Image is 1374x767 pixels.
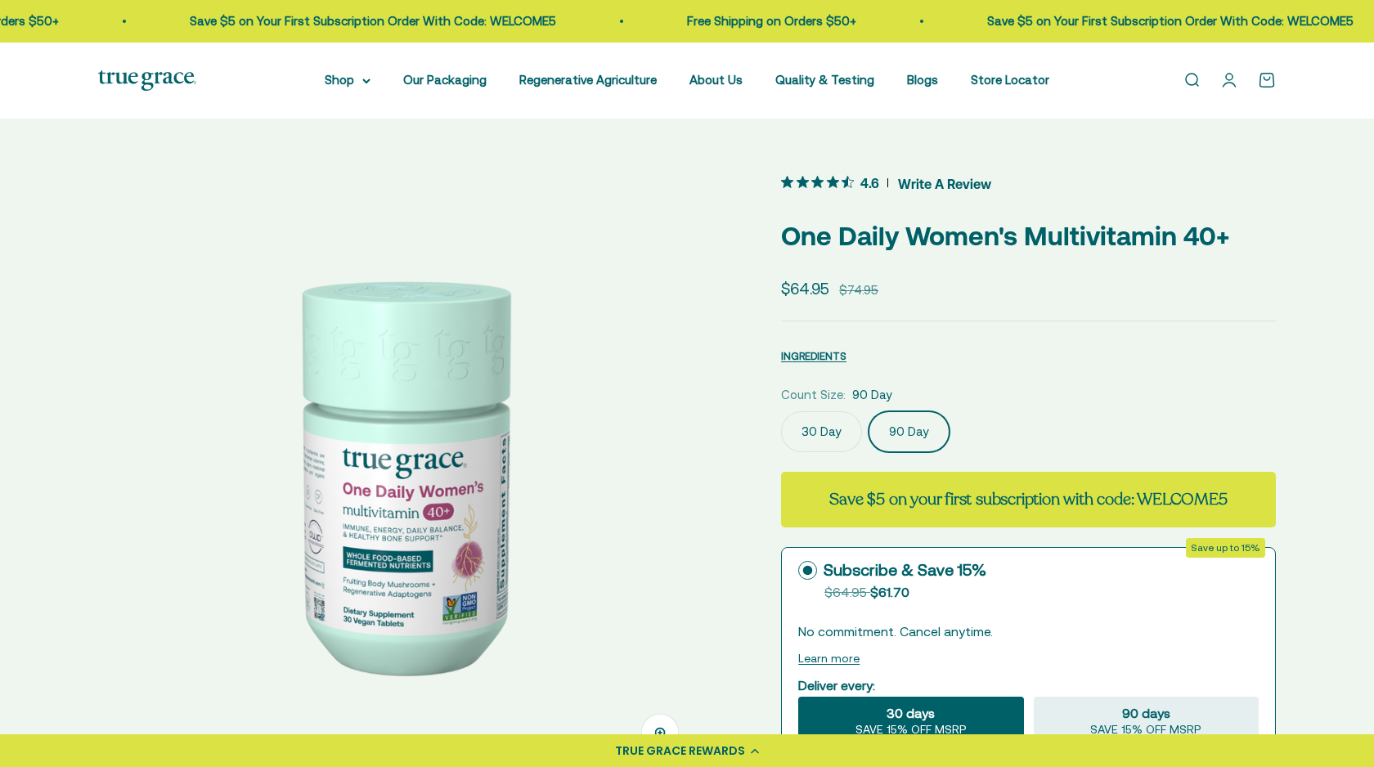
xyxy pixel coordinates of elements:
[781,346,846,366] button: INGREDIENTS
[781,350,846,362] span: INGREDIENTS
[189,11,555,31] p: Save $5 on Your First Subscription Order With Code: WELCOME5
[860,173,879,191] span: 4.6
[689,73,743,87] a: About Us
[775,73,874,87] a: Quality & Testing
[781,171,991,195] button: 4.6 out 5 stars rating in total 25 reviews. Jump to reviews.
[971,73,1049,87] a: Store Locator
[898,171,991,195] span: Write A Review
[907,73,938,87] a: Blogs
[839,280,878,300] compare-at-price: $74.95
[986,11,1353,31] p: Save $5 on Your First Subscription Order With Code: WELCOME5
[781,385,846,405] legend: Count Size:
[829,488,1227,510] strong: Save $5 on your first subscription with code: WELCOME5
[403,73,487,87] a: Our Packaging
[781,276,829,301] sale-price: $64.95
[686,14,855,28] a: Free Shipping on Orders $50+
[325,70,370,90] summary: Shop
[852,385,892,405] span: 90 Day
[615,742,745,760] div: TRUE GRACE REWARDS
[781,215,1276,257] p: One Daily Women's Multivitamin 40+
[519,73,657,87] a: Regenerative Agriculture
